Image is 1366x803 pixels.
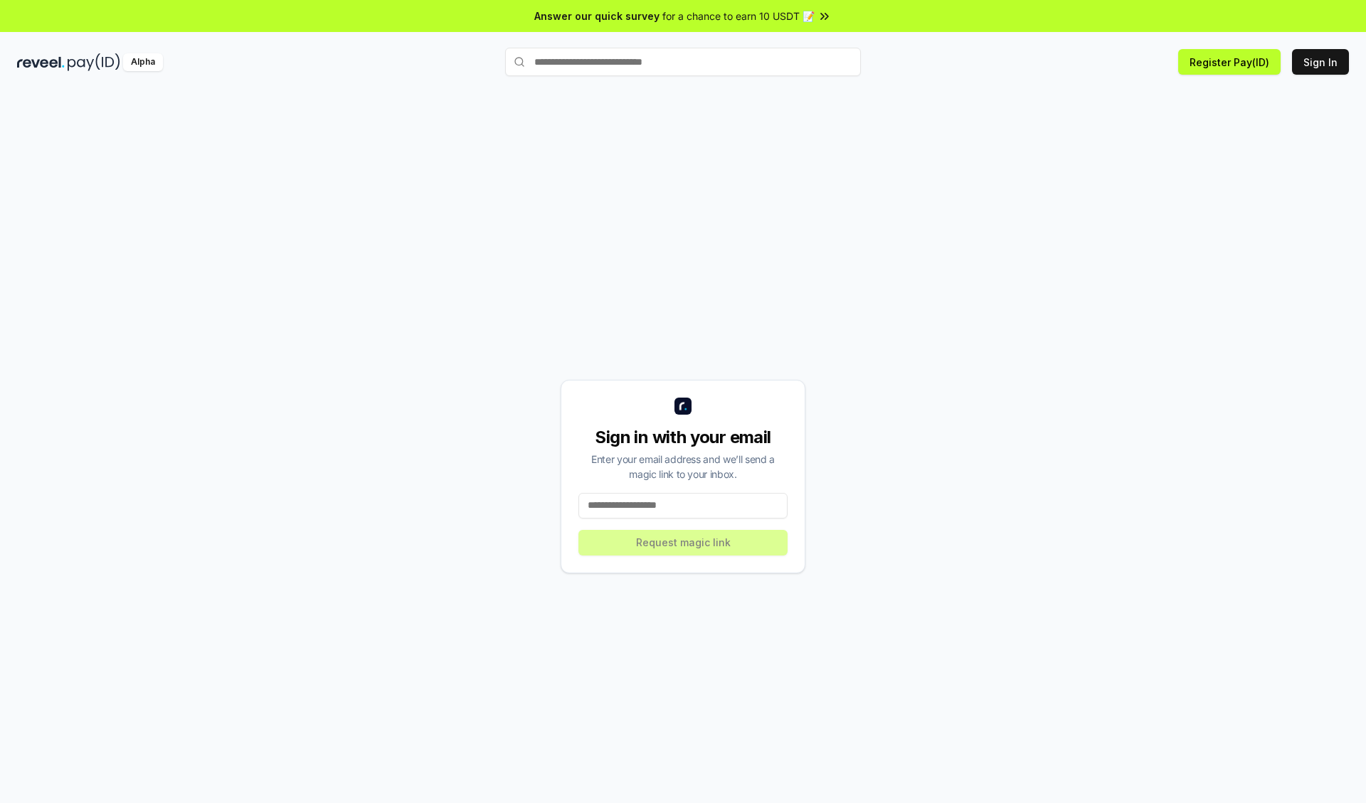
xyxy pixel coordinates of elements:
button: Register Pay(ID) [1178,49,1281,75]
img: logo_small [674,398,692,415]
img: pay_id [68,53,120,71]
div: Enter your email address and we’ll send a magic link to your inbox. [578,452,788,482]
img: reveel_dark [17,53,65,71]
button: Sign In [1292,49,1349,75]
span: Answer our quick survey [534,9,660,23]
div: Sign in with your email [578,426,788,449]
div: Alpha [123,53,163,71]
span: for a chance to earn 10 USDT 📝 [662,9,815,23]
